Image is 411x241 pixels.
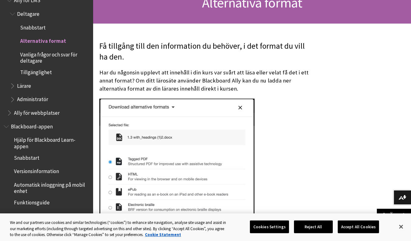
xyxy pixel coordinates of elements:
span: Snabbstart [20,22,46,31]
span: Ally för webbplatser [14,108,60,116]
p: Har du någonsin upplevt att innehåll i din kurs var svårt att läsa eller velat få det i ett annat... [99,69,313,93]
button: Accept All Cookies [338,220,379,233]
button: Close [394,220,408,234]
a: More information about your privacy, opens in a new tab [145,232,181,237]
div: We and our partners use cookies and similar technologies (“cookies”) to enhance site navigation, ... [10,220,226,238]
button: Cookies Settings [250,220,289,233]
a: Överst [377,209,411,220]
span: Aktivitetsflöde [14,211,48,219]
span: Tillgänglighet [20,67,52,75]
button: Reject All [294,220,333,233]
span: Blackboard-appen [11,121,53,130]
span: Hjälp för Blackboard Learn-appen [14,135,89,150]
span: Alternativa format [20,36,66,44]
span: Deltagare [17,9,39,17]
span: Versionsinformation [14,166,59,174]
span: Funktionsguide [14,197,50,206]
span: Administratör [17,94,48,103]
p: Få tillgång till den information du behöver, i det format du vill ha den. [99,41,313,63]
span: Vanliga frågor och svar för deltagare [20,49,89,64]
span: Lärare [17,81,31,89]
span: Snabbstart [14,153,39,161]
span: Automatisk inloggning på mobil enhet [14,180,89,194]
